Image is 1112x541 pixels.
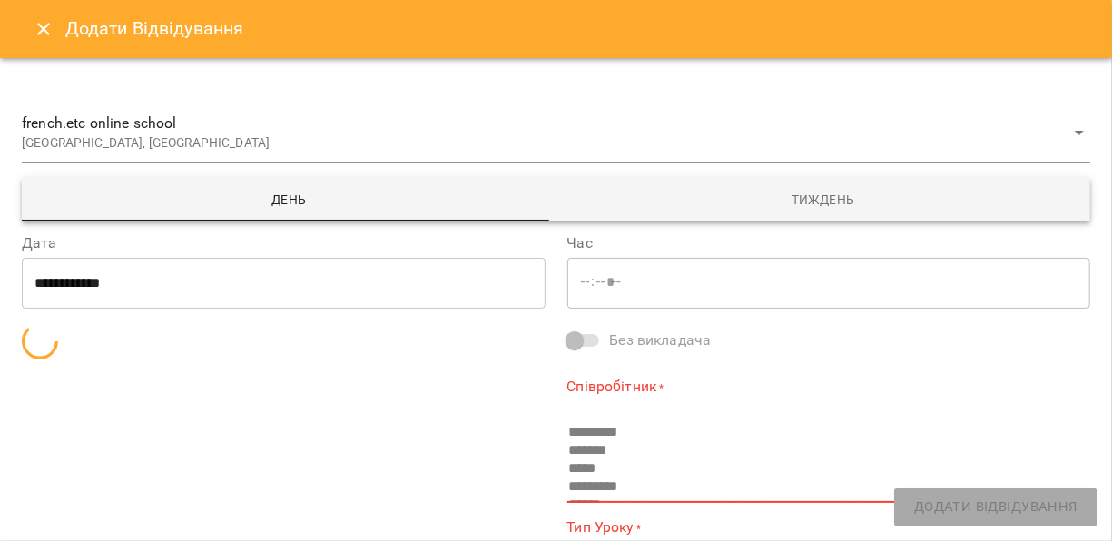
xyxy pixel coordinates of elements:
label: Тип Уроку [567,517,1091,538]
span: french.etc online school [22,113,1068,134]
div: french.etc online school[GEOGRAPHIC_DATA], [GEOGRAPHIC_DATA] [22,102,1090,163]
span: Тиждень [567,189,1080,211]
p: [GEOGRAPHIC_DATA], [GEOGRAPHIC_DATA] [22,134,1068,152]
label: Співробітник [567,377,1091,398]
button: Close [22,7,65,51]
label: Час [567,236,1091,251]
h6: Додати Відвідування [65,15,244,43]
label: Дата [22,236,546,251]
span: День [33,189,546,211]
span: Без викладача [610,330,712,351]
